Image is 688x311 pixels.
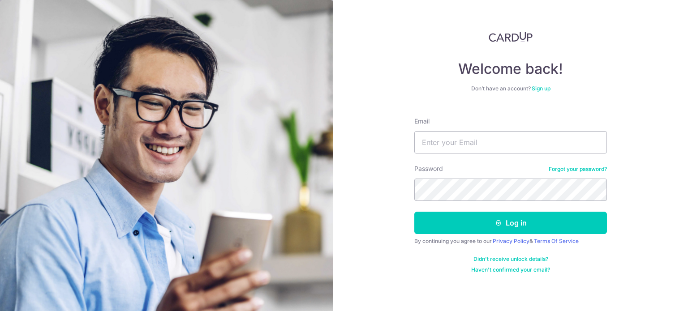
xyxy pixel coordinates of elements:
[414,164,443,173] label: Password
[414,212,607,234] button: Log in
[534,238,579,244] a: Terms Of Service
[489,31,533,42] img: CardUp Logo
[532,85,550,92] a: Sign up
[414,131,607,153] input: Enter your Email
[471,266,550,273] a: Haven't confirmed your email?
[493,238,529,244] a: Privacy Policy
[549,166,607,173] a: Forgot your password?
[414,117,430,126] label: Email
[414,238,607,245] div: By continuing you agree to our &
[414,85,607,92] div: Don’t have an account?
[473,256,548,263] a: Didn't receive unlock details?
[414,60,607,78] h4: Welcome back!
